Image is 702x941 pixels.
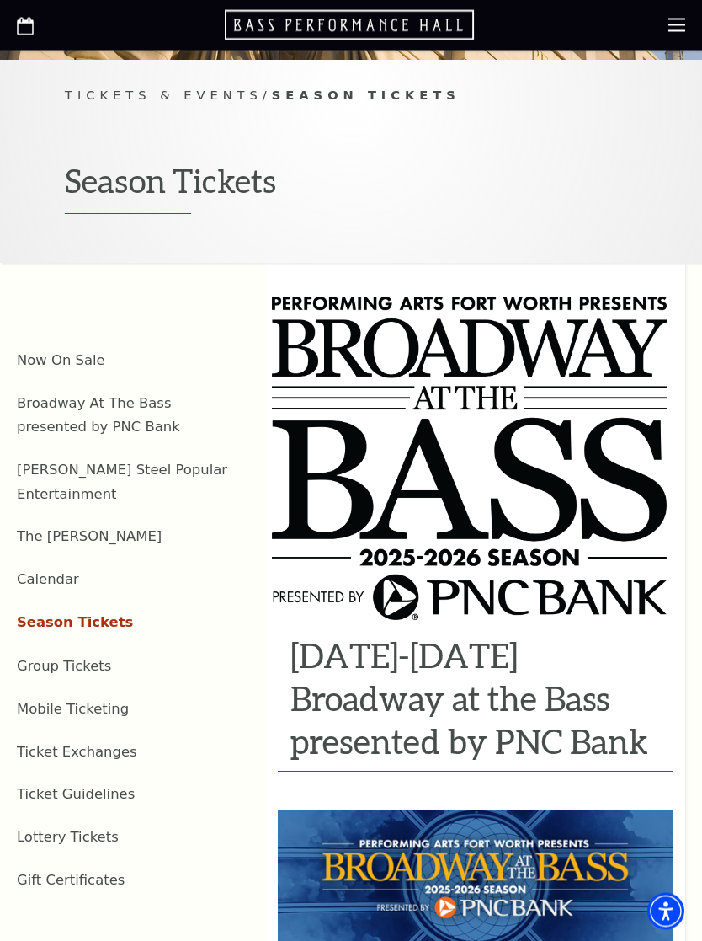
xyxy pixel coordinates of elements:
a: [PERSON_NAME] Steel Popular Entertainment [17,462,227,503]
img: 2025-2026 Broadway at the Bass presented by PNC Bank [272,297,667,620]
a: Mobile Ticketing [17,702,129,718]
a: Ticket Exchanges [17,745,137,761]
span: Season Tickets [272,88,460,103]
a: The [PERSON_NAME] [17,529,162,545]
p: / [65,86,637,107]
a: Calendar [17,572,79,588]
h3: [DATE]-[DATE] Broadway at the Bass presented by PNC Bank [290,634,673,763]
a: Open this option [225,8,477,42]
h1: Season Tickets [65,162,637,215]
a: Lottery Tickets [17,830,119,846]
a: Season Tickets [17,615,133,631]
a: Group Tickets [17,659,111,675]
div: Accessibility Menu [647,893,684,930]
a: Open this option [17,13,34,38]
span: Tickets & Events [65,88,263,103]
a: Broadway At The Bass presented by PNC Bank [17,396,180,436]
a: Ticket Guidelines [17,787,135,803]
a: Gift Certificates [17,873,125,889]
a: Now On Sale [17,353,105,369]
